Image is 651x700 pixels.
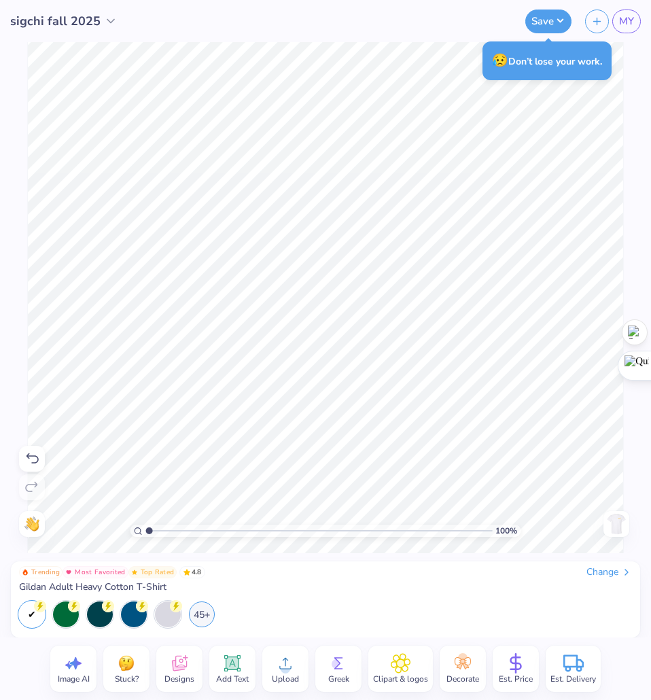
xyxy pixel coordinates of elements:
[272,673,299,684] span: Upload
[492,52,508,69] span: 😥
[495,525,517,537] span: 100 %
[115,673,139,684] span: Stuck?
[10,12,101,31] span: sigchi fall 2025
[216,673,249,684] span: Add Text
[31,569,60,576] span: Trending
[605,513,627,535] img: Front
[482,41,612,80] div: Don’t lose your work.
[131,569,138,576] img: Top Rated sort
[116,653,137,673] img: Stuck?
[19,581,166,593] span: Gildan Adult Heavy Cotton T-Shirt
[141,569,175,576] span: Top Rated
[58,673,90,684] span: Image AI
[189,601,215,627] div: 45+
[328,673,349,684] span: Greek
[619,14,634,29] span: MY
[586,566,632,578] div: Change
[75,569,125,576] span: Most Favorited
[373,673,428,684] span: Clipart & logos
[550,673,596,684] span: Est. Delivery
[612,10,641,33] a: MY
[128,566,177,578] button: Badge Button
[22,569,29,576] img: Trending sort
[19,566,63,578] button: Badge Button
[499,673,533,684] span: Est. Price
[65,569,72,576] img: Most Favorited sort
[164,673,194,684] span: Designs
[179,566,205,578] span: 4.8
[446,673,479,684] span: Decorate
[63,566,128,578] button: Badge Button
[525,10,571,33] button: Save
